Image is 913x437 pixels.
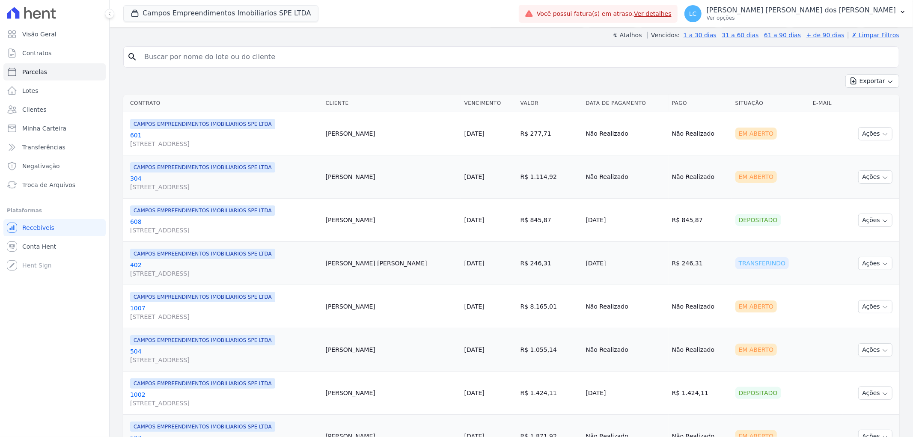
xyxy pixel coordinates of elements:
[669,199,732,242] td: R$ 845,87
[809,95,842,112] th: E-mail
[647,32,680,39] label: Vencidos:
[22,242,56,251] span: Conta Hent
[3,139,106,156] a: Transferências
[848,32,899,39] a: ✗ Limpar Filtros
[669,372,732,415] td: R$ 1.424,11
[22,30,57,39] span: Visão Geral
[613,32,642,39] label: ↯ Atalhos
[517,285,583,328] td: R$ 8.165,01
[130,183,319,191] span: [STREET_ADDRESS]
[130,390,319,407] a: 1002[STREET_ADDRESS]
[464,173,485,180] a: [DATE]
[322,328,461,372] td: [PERSON_NAME]
[322,285,461,328] td: [PERSON_NAME]
[3,63,106,80] a: Parcelas
[22,162,60,170] span: Negativação
[130,399,319,407] span: [STREET_ADDRESS]
[130,304,319,321] a: 1007[STREET_ADDRESS]
[582,112,668,155] td: Não Realizado
[464,389,485,396] a: [DATE]
[7,205,102,216] div: Plataformas
[123,5,318,21] button: Campos Empreendimentos Imobiliarios SPE LTDA
[517,199,583,242] td: R$ 845,87
[130,347,319,364] a: 504[STREET_ADDRESS]
[139,48,895,65] input: Buscar por nome do lote ou do cliente
[130,119,275,129] span: CAMPOS EMPREENDIMENTOS IMOBILIARIOS SPE LTDA
[130,205,275,216] span: CAMPOS EMPREENDIMENTOS IMOBILIARIOS SPE LTDA
[678,2,913,26] button: LC [PERSON_NAME] [PERSON_NAME] dos [PERSON_NAME] Ver opções
[669,328,732,372] td: Não Realizado
[3,120,106,137] a: Minha Carteira
[858,257,892,270] button: Ações
[684,32,717,39] a: 1 a 30 dias
[464,260,485,267] a: [DATE]
[130,140,319,148] span: [STREET_ADDRESS]
[3,238,106,255] a: Conta Hent
[517,242,583,285] td: R$ 246,31
[582,199,668,242] td: [DATE]
[130,422,275,432] span: CAMPOS EMPREENDIMENTOS IMOBILIARIOS SPE LTDA
[858,214,892,227] button: Ações
[22,105,46,114] span: Clientes
[22,181,75,189] span: Troca de Arquivos
[582,372,668,415] td: [DATE]
[517,328,583,372] td: R$ 1.055,14
[464,303,485,310] a: [DATE]
[735,387,781,399] div: Depositado
[707,15,896,21] p: Ver opções
[858,386,892,400] button: Ações
[130,356,319,364] span: [STREET_ADDRESS]
[322,372,461,415] td: [PERSON_NAME]
[130,249,275,259] span: CAMPOS EMPREENDIMENTOS IMOBILIARIOS SPE LTDA
[517,372,583,415] td: R$ 1.424,11
[707,6,896,15] p: [PERSON_NAME] [PERSON_NAME] dos [PERSON_NAME]
[130,312,319,321] span: [STREET_ADDRESS]
[464,346,485,353] a: [DATE]
[464,130,485,137] a: [DATE]
[669,285,732,328] td: Não Realizado
[858,343,892,357] button: Ações
[130,226,319,235] span: [STREET_ADDRESS]
[858,300,892,313] button: Ações
[22,49,51,57] span: Contratos
[669,95,732,112] th: Pago
[722,32,758,39] a: 31 a 60 dias
[735,171,777,183] div: Em Aberto
[22,223,54,232] span: Recebíveis
[764,32,801,39] a: 61 a 90 dias
[3,158,106,175] a: Negativação
[22,124,66,133] span: Minha Carteira
[322,199,461,242] td: [PERSON_NAME]
[322,112,461,155] td: [PERSON_NAME]
[3,26,106,43] a: Visão Geral
[537,9,672,18] span: Você possui fatura(s) em atraso.
[3,101,106,118] a: Clientes
[858,170,892,184] button: Ações
[22,68,47,76] span: Parcelas
[735,344,777,356] div: Em Aberto
[22,86,39,95] span: Lotes
[669,155,732,199] td: Não Realizado
[735,257,789,269] div: Transferindo
[582,155,668,199] td: Não Realizado
[464,217,485,223] a: [DATE]
[858,127,892,140] button: Ações
[845,74,899,88] button: Exportar
[517,95,583,112] th: Valor
[3,219,106,236] a: Recebíveis
[130,162,275,172] span: CAMPOS EMPREENDIMENTOS IMOBILIARIOS SPE LTDA
[517,112,583,155] td: R$ 277,71
[3,45,106,62] a: Contratos
[582,285,668,328] td: Não Realizado
[130,131,319,148] a: 601[STREET_ADDRESS]
[582,242,668,285] td: [DATE]
[130,269,319,278] span: [STREET_ADDRESS]
[735,128,777,140] div: Em Aberto
[130,335,275,345] span: CAMPOS EMPREENDIMENTOS IMOBILIARIOS SPE LTDA
[130,261,319,278] a: 402[STREET_ADDRESS]
[461,95,517,112] th: Vencimento
[806,32,845,39] a: + de 90 dias
[582,328,668,372] td: Não Realizado
[735,300,777,312] div: Em Aberto
[689,11,697,17] span: LC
